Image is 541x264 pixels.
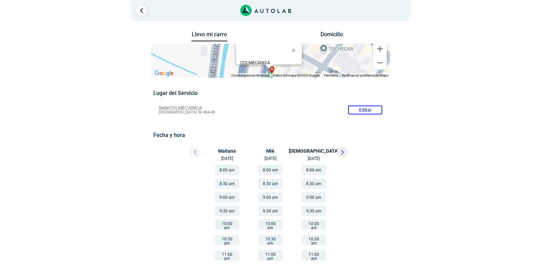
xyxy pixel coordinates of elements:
[153,69,175,78] a: Abre esta zona en Google Maps (se abre en una nueva ventana)
[215,165,239,175] button: 8:00 am
[302,192,326,203] button: 9:00 am
[240,7,291,13] a: Link al sitio de autolab
[373,56,387,70] button: Reducir
[240,60,270,65] b: COLMECANICA
[191,31,227,42] button: Llevo mi carro
[215,192,239,203] button: 9:00 am
[258,250,283,261] button: 11:00 am
[215,220,239,230] button: 10:00 am
[302,235,326,245] button: 10:30 am
[231,73,269,78] button: Combinaciones de teclas
[215,235,239,245] button: 10:30 am
[258,220,283,230] button: 10:00 am
[258,179,283,189] button: 8:30 am
[153,69,175,78] img: Google
[287,42,303,58] button: Cerrar
[215,179,239,189] button: 8:30 am
[302,165,326,175] button: 8:00 am
[314,31,350,41] button: Domicilio
[302,220,326,230] button: 10:00 am
[215,206,239,216] button: 9:30 am
[258,206,283,216] button: 9:30 am
[302,250,326,261] button: 11:00 am
[215,250,239,261] button: 11:00 am
[373,42,387,56] button: Ampliar
[324,73,338,77] a: Términos (se abre en una nueva pestaña)
[302,179,326,189] button: 8:30 am
[258,235,283,245] button: 10:30 am
[342,73,388,77] a: Notificar un problema de Maps
[258,165,283,175] button: 8:00 am
[153,90,388,96] h5: Lugar del Servicio
[258,192,283,203] button: 9:00 am
[153,132,388,138] h5: Fecha y hora
[240,60,302,70] div: [GEOGRAPHIC_DATA] 30 #64-40
[273,73,319,77] span: Datos del mapa ©2025 Google
[270,66,273,72] span: a
[136,5,147,16] a: Ir al paso anterior
[302,206,326,216] button: 9:30 am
